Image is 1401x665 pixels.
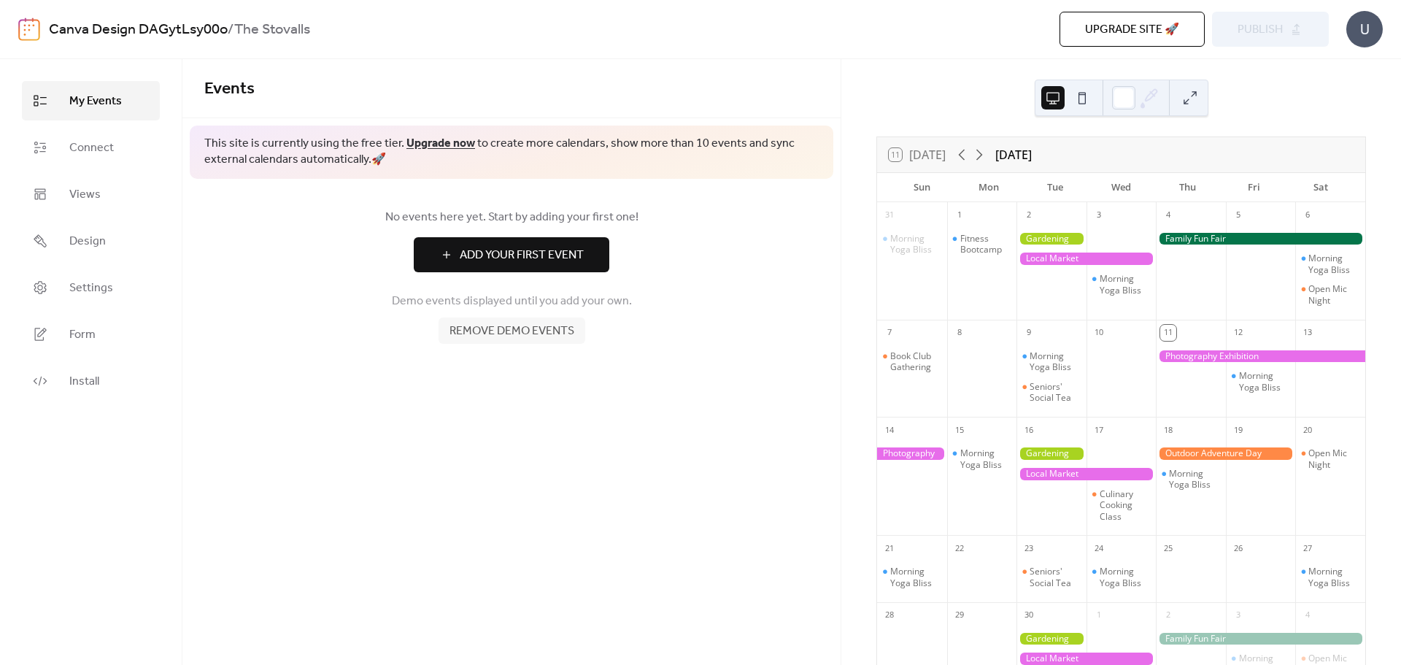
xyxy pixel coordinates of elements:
div: Morning Yoga Bliss [1226,370,1296,393]
div: Open Mic Night [1308,447,1359,470]
div: Morning Yoga Bliss [890,566,941,588]
div: 4 [1160,207,1176,223]
span: Events [204,73,255,105]
div: Family Fun Fair [1156,233,1365,245]
button: Remove demo events [439,318,585,344]
div: 5 [1230,207,1246,223]
div: 1 [952,207,968,223]
button: Upgrade site 🚀 [1060,12,1205,47]
div: Sun [889,173,955,202]
div: Seniors' Social Tea [1030,566,1081,588]
div: Morning Yoga Bliss [1295,566,1365,588]
div: 26 [1230,540,1246,556]
div: Book Club Gathering [890,350,941,373]
div: Open Mic Night [1295,447,1365,470]
div: 11 [1160,325,1176,341]
div: Fitness Bootcamp [947,233,1017,255]
div: 15 [952,422,968,438]
span: Settings [69,280,113,297]
div: Morning Yoga Bliss [1030,350,1081,373]
div: Seniors' Social Tea [1016,381,1087,404]
div: Fri [1221,173,1287,202]
span: Remove demo events [449,323,574,340]
div: Morning Yoga Bliss [1100,566,1151,588]
div: Morning Yoga Bliss [1308,253,1359,275]
a: My Events [22,81,160,120]
b: / [228,16,234,44]
span: Install [69,373,99,391]
div: Morning Yoga Bliss [1169,468,1220,491]
div: 24 [1091,540,1107,556]
a: Connect [22,128,160,167]
span: Views [69,186,101,204]
div: 23 [1021,540,1037,556]
div: Morning Yoga Bliss [1295,253,1365,275]
div: Culinary Cooking Class [1100,488,1151,523]
div: Wed [1088,173,1154,202]
div: 28 [881,607,898,623]
div: 9 [1021,325,1037,341]
a: Design [22,221,160,261]
div: Photography Exhibition [877,447,947,460]
div: Mon [955,173,1022,202]
span: Design [69,233,106,250]
div: 25 [1160,540,1176,556]
div: 12 [1230,325,1246,341]
div: Seniors' Social Tea [1030,381,1081,404]
div: Morning Yoga Bliss [877,566,947,588]
div: 29 [952,607,968,623]
div: Morning Yoga Bliss [1308,566,1359,588]
span: Demo events displayed until you add your own. [392,293,632,310]
div: Gardening Workshop [1016,233,1087,245]
a: Add Your First Event [204,237,819,272]
div: Morning Yoga Bliss [1156,468,1226,491]
div: Local Market [1016,653,1156,665]
div: Local Market [1016,468,1156,480]
a: Canva Design DAGytLsy00o [49,16,228,44]
div: Morning Yoga Bliss [1087,566,1157,588]
div: Morning Yoga Bliss [1100,273,1151,296]
div: 3 [1230,607,1246,623]
div: U [1346,11,1383,47]
div: Gardening Workshop [1016,447,1087,460]
div: 20 [1300,422,1316,438]
div: 7 [881,325,898,341]
div: 13 [1300,325,1316,341]
div: [DATE] [995,146,1032,164]
div: Open Mic Night [1308,283,1359,306]
div: Book Club Gathering [877,350,947,373]
div: 4 [1300,607,1316,623]
div: Culinary Cooking Class [1087,488,1157,523]
div: 2 [1160,607,1176,623]
div: 10 [1091,325,1107,341]
div: 16 [1021,422,1037,438]
a: Upgrade now [406,132,475,155]
div: 8 [952,325,968,341]
div: Gardening Workshop [1016,633,1087,645]
div: Morning Yoga Bliss [947,447,1017,470]
div: Local Market [1016,253,1156,265]
div: Thu [1154,173,1221,202]
span: Form [69,326,96,344]
div: 22 [952,540,968,556]
div: Photography Exhibition [1156,350,1365,363]
b: The Stovalls [234,16,310,44]
div: 17 [1091,422,1107,438]
div: Morning Yoga Bliss [960,447,1011,470]
div: 18 [1160,422,1176,438]
div: Morning Yoga Bliss [1087,273,1157,296]
div: 6 [1300,207,1316,223]
button: Add Your First Event [414,237,609,272]
div: Morning Yoga Bliss [1239,370,1290,393]
div: 1 [1091,607,1107,623]
div: 27 [1300,540,1316,556]
div: 3 [1091,207,1107,223]
a: Views [22,174,160,214]
div: 14 [881,422,898,438]
div: 31 [881,207,898,223]
div: Morning Yoga Bliss [890,233,941,255]
div: Sat [1287,173,1354,202]
span: This site is currently using the free tier. to create more calendars, show more than 10 events an... [204,136,819,169]
div: Family Fun Fair [1156,633,1365,645]
span: Connect [69,139,114,157]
